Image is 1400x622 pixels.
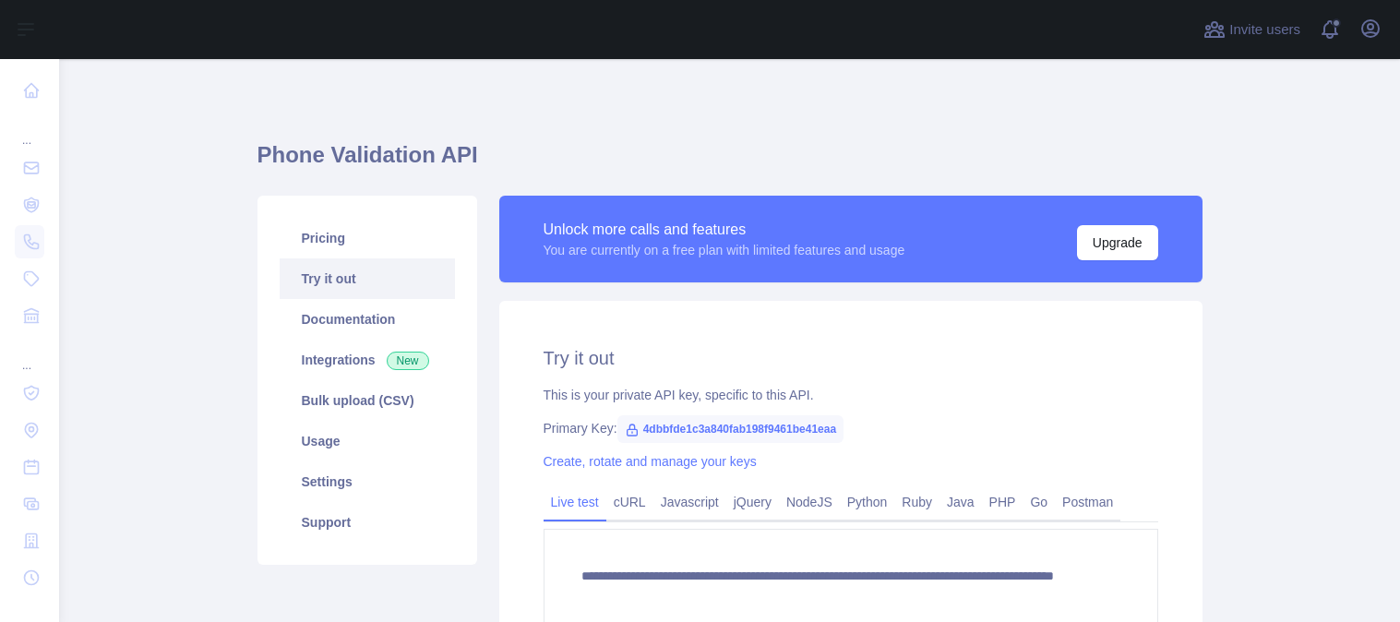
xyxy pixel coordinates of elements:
a: Pricing [280,218,455,258]
a: Support [280,502,455,543]
a: Live test [544,487,606,517]
a: Go [1023,487,1055,517]
a: Javascript [653,487,726,517]
div: ... [15,336,44,373]
a: Ruby [894,487,939,517]
a: jQuery [726,487,779,517]
a: Settings [280,461,455,502]
div: This is your private API key, specific to this API. [544,386,1158,404]
a: Python [840,487,895,517]
h2: Try it out [544,345,1158,371]
h1: Phone Validation API [257,140,1203,185]
div: ... [15,111,44,148]
a: Try it out [280,258,455,299]
a: Integrations New [280,340,455,380]
a: cURL [606,487,653,517]
a: Usage [280,421,455,461]
div: Primary Key: [544,419,1158,437]
a: Postman [1055,487,1120,517]
button: Invite users [1200,15,1304,44]
a: NodeJS [779,487,840,517]
div: Unlock more calls and features [544,219,905,241]
span: 4dbbfde1c3a840fab198f9461be41eaa [617,415,844,443]
div: You are currently on a free plan with limited features and usage [544,241,905,259]
a: Create, rotate and manage your keys [544,454,757,469]
a: Bulk upload (CSV) [280,380,455,421]
a: PHP [982,487,1023,517]
span: New [387,352,429,370]
a: Documentation [280,299,455,340]
button: Upgrade [1077,225,1158,260]
span: Invite users [1229,19,1300,41]
a: Java [939,487,982,517]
